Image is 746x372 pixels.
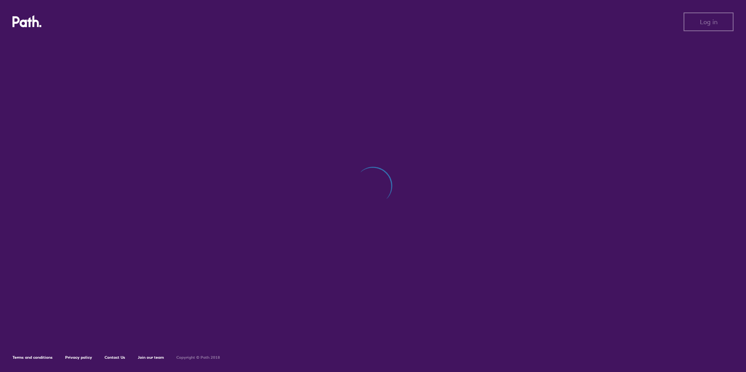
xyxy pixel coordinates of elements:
[105,355,125,360] a: Contact Us
[12,355,53,360] a: Terms and conditions
[138,355,164,360] a: Join our team
[700,18,718,25] span: Log in
[65,355,92,360] a: Privacy policy
[176,355,220,360] h6: Copyright © Path 2018
[684,12,734,31] button: Log in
